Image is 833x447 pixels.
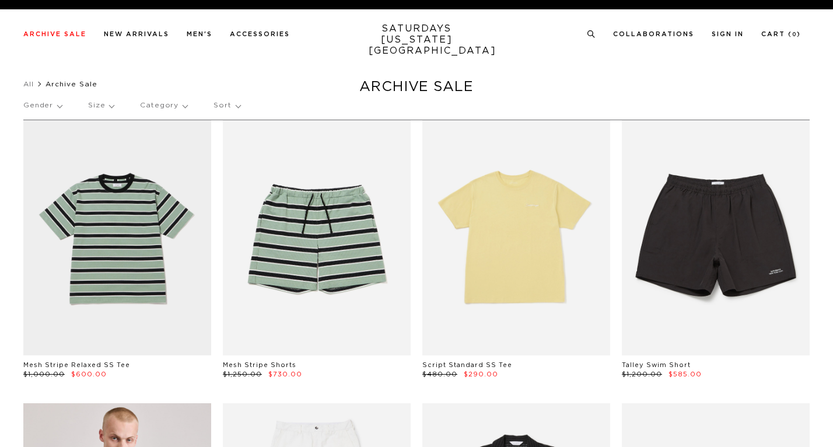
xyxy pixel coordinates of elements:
span: $1,000.00 [23,371,65,378]
small: 0 [792,32,797,37]
a: Collaborations [613,31,694,37]
span: $290.00 [464,371,498,378]
a: Mesh Stripe Shorts [223,362,296,368]
a: SATURDAYS[US_STATE][GEOGRAPHIC_DATA] [369,23,465,57]
a: All [23,81,34,88]
a: Sign In [712,31,744,37]
span: $1,250.00 [223,371,262,378]
a: Mesh Stripe Relaxed SS Tee [23,362,130,368]
a: Men's [187,31,212,37]
span: $1,200.00 [622,371,662,378]
a: Archive Sale [23,31,86,37]
span: $480.00 [422,371,457,378]
span: Archive Sale [45,81,97,88]
a: Accessories [230,31,290,37]
span: $585.00 [668,371,702,378]
p: Category [140,92,187,119]
a: New Arrivals [104,31,169,37]
p: Gender [23,92,62,119]
a: Cart (0) [761,31,801,37]
a: Script Standard SS Tee [422,362,512,368]
a: Talley Swim Short [622,362,691,368]
p: Size [88,92,114,119]
span: $730.00 [268,371,302,378]
p: Sort [213,92,240,119]
span: $600.00 [71,371,107,378]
